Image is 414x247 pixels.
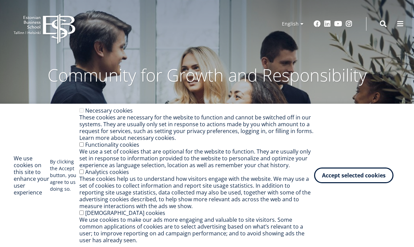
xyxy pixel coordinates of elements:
div: These cookies are necessary for the website to function and cannot be switched off in our systems... [79,114,314,141]
p: Community for Growth and Responsibility [26,65,388,85]
p: By clicking the Accept button, you agree to us doing so. [50,158,79,192]
a: Instagram [346,20,352,27]
a: Youtube [334,20,342,27]
label: Functionality cookies [85,141,139,148]
a: Linkedin [324,20,331,27]
label: Analytics cookies [85,168,129,176]
label: Necessary cookies [85,107,133,114]
label: [DEMOGRAPHIC_DATA] cookies [85,209,165,217]
a: Facebook [314,20,321,27]
div: We use cookies to make our ads more engaging and valuable to site visitors. Some common applicati... [79,216,314,244]
div: We use a set of cookies that are optional for the website to function. They are usually only set ... [79,148,314,169]
div: These cookies help us to understand how visitors engage with the website. We may use a set of coo... [79,175,314,209]
button: Accept selected cookies [314,168,393,183]
h2: We use cookies on this site to enhance your user experience [14,155,50,196]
